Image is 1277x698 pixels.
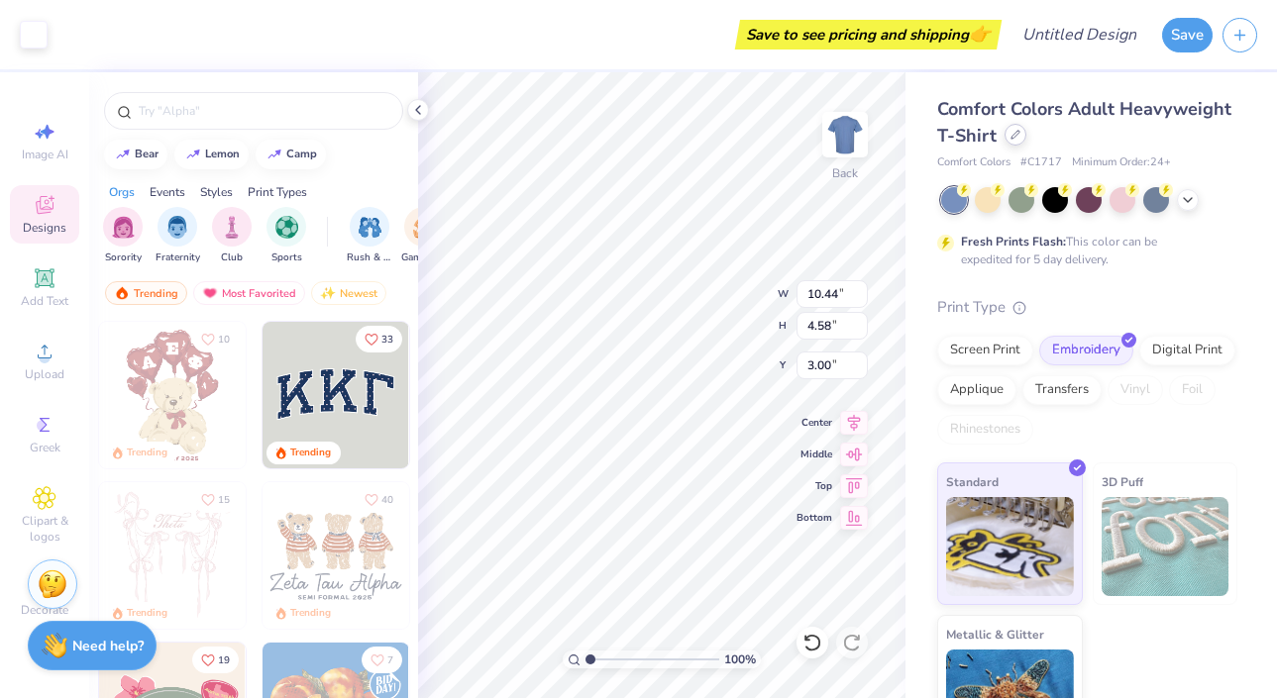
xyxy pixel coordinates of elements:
[99,322,246,468] img: 587403a7-0594-4a7f-b2bd-0ca67a3ff8dd
[221,216,243,239] img: Club Image
[356,326,402,352] button: Like
[115,149,131,160] img: trend_line.gif
[192,647,239,673] button: Like
[724,650,756,668] span: 100 %
[946,624,1044,645] span: Metallic & Glitter
[72,637,144,655] strong: Need help?
[103,207,143,265] div: filter for Sorority
[114,286,130,300] img: trending.gif
[286,149,317,159] div: camp
[381,335,393,345] span: 33
[156,207,200,265] button: filter button
[1020,154,1062,171] span: # C1717
[1072,154,1171,171] span: Minimum Order: 24 +
[311,281,386,305] div: Newest
[127,606,167,621] div: Trending
[797,416,832,430] span: Center
[109,183,135,201] div: Orgs
[832,164,858,182] div: Back
[797,479,832,493] span: Top
[1102,497,1229,596] img: 3D Puff
[1162,18,1213,52] button: Save
[192,326,239,352] button: Like
[937,336,1033,365] div: Screen Print
[200,183,233,201] div: Styles
[937,296,1237,319] div: Print Type
[22,147,68,162] span: Image AI
[137,101,390,121] input: Try "Alpha"
[266,207,306,265] div: filter for Sports
[174,140,249,169] button: lemon
[290,606,331,621] div: Trending
[23,220,66,236] span: Designs
[937,97,1231,148] span: Comfort Colors Adult Heavyweight T-Shirt
[156,250,200,265] span: Fraternity
[961,233,1205,268] div: This color can be expedited for 5 day delivery.
[212,207,252,265] button: filter button
[99,482,246,629] img: 83dda5b0-2158-48ca-832c-f6b4ef4c4536
[166,216,188,239] img: Fraternity Image
[263,322,409,468] img: 3b9aba4f-e317-4aa7-a679-c95a879539bd
[218,335,230,345] span: 10
[356,486,402,513] button: Like
[347,207,392,265] div: filter for Rush & Bid
[413,216,436,239] img: Game Day Image
[105,250,142,265] span: Sorority
[1108,375,1163,405] div: Vinyl
[937,375,1016,405] div: Applique
[21,602,68,618] span: Decorate
[135,149,159,159] div: bear
[248,183,307,201] div: Print Types
[387,655,393,665] span: 7
[937,154,1011,171] span: Comfort Colors
[1022,375,1102,405] div: Transfers
[1102,471,1143,492] span: 3D Puff
[1007,15,1152,54] input: Untitled Design
[193,281,305,305] div: Most Favorited
[797,448,832,461] span: Middle
[263,482,409,629] img: a3be6b59-b000-4a72-aad0-0c575b892a6b
[212,207,252,265] div: filter for Club
[156,207,200,265] div: filter for Fraternity
[946,471,999,492] span: Standard
[202,286,218,300] img: most_fav.gif
[408,322,555,468] img: edfb13fc-0e43-44eb-bea2-bf7fc0dd67f9
[112,216,135,239] img: Sorority Image
[290,446,331,460] div: Trending
[10,513,79,545] span: Clipart & logos
[221,250,243,265] span: Club
[275,216,298,239] img: Sports Image
[271,250,302,265] span: Sports
[218,655,230,665] span: 19
[1169,375,1216,405] div: Foil
[359,216,381,239] img: Rush & Bid Image
[245,322,391,468] img: e74243e0-e378-47aa-a400-bc6bcb25063a
[266,207,306,265] button: filter button
[740,20,997,50] div: Save to see pricing and shipping
[347,207,392,265] button: filter button
[401,250,447,265] span: Game Day
[104,140,167,169] button: bear
[25,366,64,382] span: Upload
[347,250,392,265] span: Rush & Bid
[218,495,230,505] span: 15
[127,446,167,460] div: Trending
[937,415,1033,445] div: Rhinestones
[185,149,201,160] img: trend_line.gif
[256,140,326,169] button: camp
[205,149,240,159] div: lemon
[408,482,555,629] img: d12c9beb-9502-45c7-ae94-40b97fdd6040
[401,207,447,265] button: filter button
[946,497,1074,596] img: Standard
[1039,336,1133,365] div: Embroidery
[266,149,282,160] img: trend_line.gif
[21,293,68,309] span: Add Text
[1139,336,1235,365] div: Digital Print
[961,234,1066,249] strong: Fresh Prints Flash:
[192,486,239,513] button: Like
[103,207,143,265] button: filter button
[362,647,402,673] button: Like
[30,440,60,455] span: Greek
[245,482,391,629] img: d12a98c7-f0f7-4345-bf3a-b9f1b718b86e
[825,115,865,154] img: Back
